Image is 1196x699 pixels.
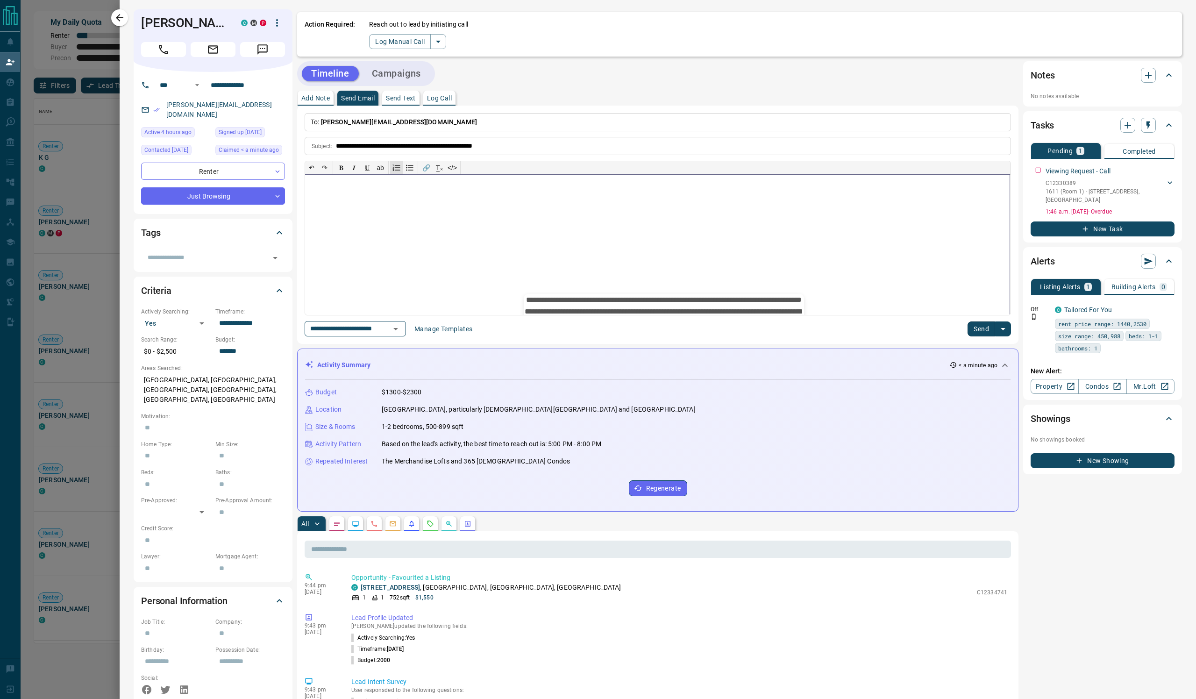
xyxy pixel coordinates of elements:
[191,42,235,57] span: Email
[141,163,285,180] div: Renter
[215,440,285,449] p: Min Size:
[386,95,416,101] p: Send Text
[141,15,227,30] h1: [PERSON_NAME]
[1058,319,1146,328] span: rent price range: 1440,2530
[141,674,211,682] p: Social:
[1031,379,1079,394] a: Property
[1031,453,1175,468] button: New Showing
[141,593,228,608] h2: Personal Information
[215,335,285,344] p: Budget:
[305,582,337,589] p: 9:44 pm
[365,164,370,171] span: 𝐔
[240,42,285,57] span: Message
[141,42,186,57] span: Call
[1031,250,1175,272] div: Alerts
[389,520,397,528] svg: Emails
[389,322,402,335] button: Open
[415,593,434,602] p: $1,550
[215,145,285,158] div: Fri Aug 15 2025
[141,279,285,302] div: Criteria
[377,164,384,171] s: ab
[141,372,285,407] p: [GEOGRAPHIC_DATA], [GEOGRAPHIC_DATA], [GEOGRAPHIC_DATA], [GEOGRAPHIC_DATA], [GEOGRAPHIC_DATA], [G...
[382,422,463,432] p: 1-2 bedrooms, 500-899 sqft
[305,357,1011,374] div: Activity Summary< a minute ago
[464,520,471,528] svg: Agent Actions
[351,613,1007,623] p: Lead Profile Updated
[361,161,374,174] button: 𝐔
[141,646,211,654] p: Birthday:
[141,364,285,372] p: Areas Searched:
[144,128,192,137] span: Active 4 hours ago
[141,335,211,344] p: Search Range:
[1086,284,1090,290] p: 1
[335,161,348,174] button: 𝐁
[192,79,203,91] button: Open
[166,101,272,118] a: [PERSON_NAME][EMAIL_ADDRESS][DOMAIN_NAME]
[215,618,285,626] p: Company:
[1161,284,1165,290] p: 0
[1046,207,1175,216] p: 1:46 a.m. [DATE] - Overdue
[141,307,211,316] p: Actively Searching:
[370,520,378,528] svg: Calls
[363,593,366,602] p: 1
[374,161,387,174] button: ab
[141,618,211,626] p: Job Title:
[1031,68,1055,83] h2: Notes
[446,161,459,174] button: </>
[302,66,359,81] button: Timeline
[1031,254,1055,269] h2: Alerts
[1031,114,1175,136] div: Tasks
[1126,379,1175,394] a: Mr.Loft
[351,656,390,664] p: Budget :
[369,20,468,29] p: Reach out to lead by initiating call
[433,161,446,174] button: T̲ₓ
[629,480,687,496] button: Regenerate
[1046,187,1165,204] p: 1611 (Room 1) - [STREET_ADDRESS] , [GEOGRAPHIC_DATA]
[312,142,332,150] p: Subject:
[1031,305,1049,314] p: Off
[351,687,1007,693] p: User responsded to the following questions:
[1031,64,1175,86] div: Notes
[333,520,341,528] svg: Notes
[351,677,1007,687] p: Lead Intent Survey
[351,634,415,642] p: Actively Searching :
[141,316,211,331] div: Yes
[1031,366,1175,376] p: New Alert:
[420,161,433,174] button: 🔗
[215,552,285,561] p: Mortgage Agent:
[445,520,453,528] svg: Opportunities
[1078,379,1126,394] a: Condos
[1046,179,1165,187] p: C12330389
[1031,118,1054,133] h2: Tasks
[1111,284,1156,290] p: Building Alerts
[144,145,188,155] span: Contacted [DATE]
[301,521,309,527] p: All
[141,187,285,205] div: Just Browsing
[351,623,1007,629] p: [PERSON_NAME] updated the following fields:
[315,422,356,432] p: Size & Rooms
[977,588,1007,597] p: C12334741
[1031,92,1175,100] p: No notes available
[305,686,337,693] p: 9:43 pm
[1031,221,1175,236] button: New Task
[351,584,358,591] div: condos.ca
[1123,148,1156,155] p: Completed
[352,520,359,528] svg: Lead Browsing Activity
[1129,331,1158,341] span: beds: 1-1
[241,20,248,26] div: condos.ca
[305,589,337,595] p: [DATE]
[382,439,601,449] p: Based on the lead's activity, the best time to reach out is: 5:00 PM - 8:00 PM
[1031,411,1070,426] h2: Showings
[390,161,403,174] button: Numbered list
[363,66,430,81] button: Campaigns
[219,128,262,137] span: Signed up [DATE]
[315,439,361,449] p: Activity Pattern
[1064,306,1112,314] a: Tailored For You
[382,405,696,414] p: [GEOGRAPHIC_DATA], particularly [DEMOGRAPHIC_DATA][GEOGRAPHIC_DATA] and [GEOGRAPHIC_DATA]
[427,95,452,101] p: Log Call
[1047,148,1073,154] p: Pending
[305,622,337,629] p: 9:43 pm
[260,20,266,26] div: property.ca
[427,520,434,528] svg: Requests
[387,646,404,652] span: [DATE]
